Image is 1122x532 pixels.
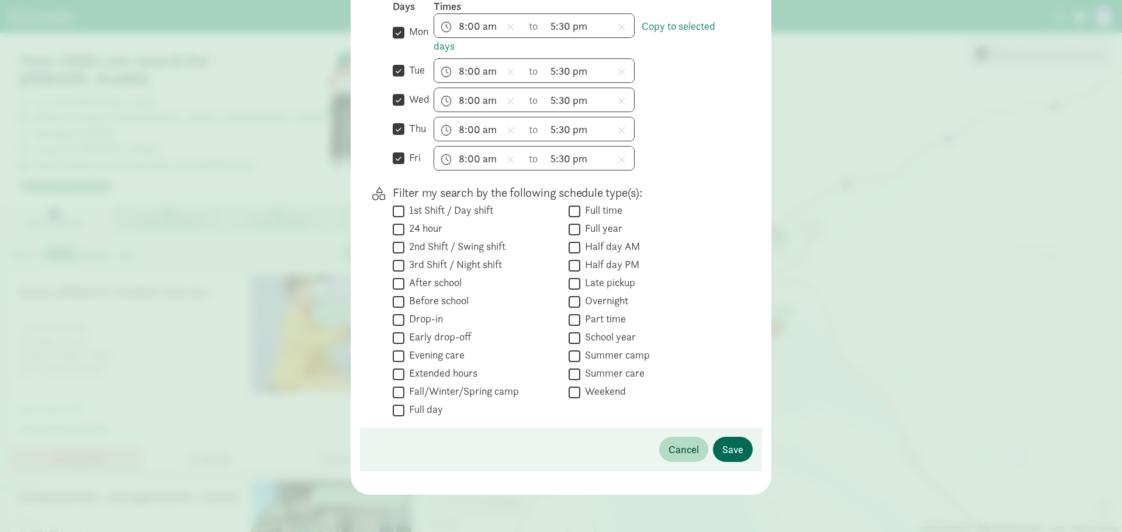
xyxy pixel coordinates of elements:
[580,366,645,380] label: Summer care
[404,258,502,272] label: 3rd Shift / Night shift
[404,92,430,106] label: wed
[545,88,634,112] input: 5:00 pm
[404,121,426,135] label: thu
[404,151,421,165] label: fri
[404,221,442,235] label: 24 hour
[529,151,539,166] span: to
[404,330,471,344] label: Early drop-off
[393,185,734,201] p: Filter my search by the following schedule type(s):
[404,276,462,290] label: After school
[580,294,628,308] label: Overnight
[529,92,539,108] span: to
[545,14,634,37] input: 5:00 pm
[669,441,699,457] span: Cancel
[659,437,708,462] button: Cancel
[580,312,626,326] label: Part time
[404,294,469,308] label: Before school
[580,276,635,290] label: Late pickup
[545,147,634,170] input: 5:00 pm
[580,258,639,272] label: Half day PM
[404,25,428,39] label: mon
[404,366,477,380] label: Extended hours
[404,63,425,77] label: tue
[434,14,523,37] input: 7:00 am
[580,203,622,217] label: Full time
[580,348,650,362] label: Summer camp
[529,63,539,79] span: to
[545,59,634,82] input: 5:00 pm
[580,239,640,253] label: Half day AM
[404,312,443,326] label: Drop-in
[404,203,493,217] label: 1st Shift / Day shift
[580,384,626,398] label: Weekend
[434,59,523,82] input: 7:00 am
[722,441,743,457] span: Save
[580,221,622,235] label: Full year
[434,117,523,141] input: 7:00 am
[580,330,636,344] label: School year
[434,147,523,170] input: 7:00 am
[713,437,753,462] button: Save
[529,18,539,34] span: to
[404,239,505,253] label: 2nd Shift / Swing shift
[404,384,519,398] label: Fall/Winter/Spring camp
[434,88,523,112] input: 7:00 am
[529,121,539,137] span: to
[404,348,465,362] label: Evening care
[404,402,443,416] label: Full day
[545,117,634,141] input: 5:00 pm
